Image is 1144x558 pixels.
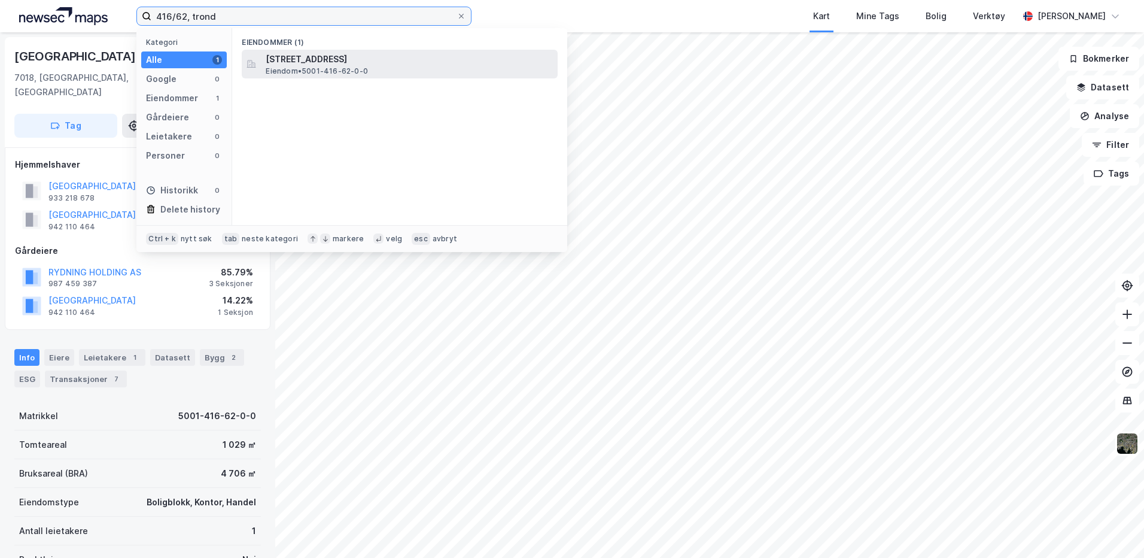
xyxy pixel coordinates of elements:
div: Gårdeiere [146,110,189,125]
iframe: Chat Widget [1084,501,1144,558]
div: ESG [14,371,40,387]
div: 1 [212,93,222,103]
div: Matrikkel [19,409,58,423]
div: Historikk [146,183,198,198]
div: 7 [110,373,122,385]
div: neste kategori [242,234,298,244]
button: Tag [14,114,117,138]
div: 0 [212,113,222,122]
div: 1 029 ㎡ [223,438,256,452]
div: Mine Tags [856,9,899,23]
div: Datasett [150,349,195,366]
div: Info [14,349,39,366]
input: Søk på adresse, matrikkel, gårdeiere, leietakere eller personer [151,7,457,25]
div: 933 218 678 [48,193,95,203]
div: Verktøy [973,9,1005,23]
div: Leietakere [146,129,192,144]
div: Leietakere [79,349,145,366]
div: 3 Seksjoner [209,279,253,289]
div: Hjemmelshaver [15,157,260,172]
div: 1 [129,351,141,363]
div: tab [222,233,240,245]
div: Bygg [200,349,244,366]
div: 942 110 464 [48,222,95,232]
div: Bolig [926,9,947,23]
span: [STREET_ADDRESS] [266,52,553,66]
div: 1 Seksjon [218,308,253,317]
div: 1 [252,524,256,538]
div: 14.22% [218,293,253,308]
div: 0 [212,132,222,141]
div: Kart [813,9,830,23]
div: Eiere [44,349,74,366]
div: Eiendommer (1) [232,28,567,50]
img: 9k= [1116,432,1139,455]
div: 0 [212,186,222,195]
span: Eiendom • 5001-416-62-0-0 [266,66,368,76]
div: velg [386,234,402,244]
button: Bokmerker [1058,47,1139,71]
button: Analyse [1070,104,1139,128]
div: Bruksareal (BRA) [19,466,88,481]
div: Gårdeiere [15,244,260,258]
div: 0 [212,74,222,84]
div: 987 459 387 [48,279,97,289]
div: Google [146,72,177,86]
div: nytt søk [181,234,212,244]
div: 942 110 464 [48,308,95,317]
div: Transaksjoner [45,371,127,387]
button: Filter [1082,133,1139,157]
div: 4 706 ㎡ [221,466,256,481]
div: markere [333,234,364,244]
div: [GEOGRAPHIC_DATA] 10 [14,47,154,66]
div: Ctrl + k [146,233,178,245]
button: Datasett [1066,75,1139,99]
div: Delete history [160,202,220,217]
div: esc [412,233,430,245]
div: Kategori [146,38,227,47]
div: Personer [146,148,185,163]
div: Boligblokk, Kontor, Handel [147,495,256,510]
div: 85.79% [209,265,253,280]
div: 0 [212,151,222,160]
div: Alle [146,53,162,67]
button: Tags [1084,162,1139,186]
div: Kontrollprogram for chat [1084,501,1144,558]
div: 7018, [GEOGRAPHIC_DATA], [GEOGRAPHIC_DATA] [14,71,168,99]
div: Tomteareal [19,438,67,452]
div: Antall leietakere [19,524,88,538]
div: 5001-416-62-0-0 [178,409,256,423]
div: [PERSON_NAME] [1037,9,1106,23]
div: 2 [227,351,239,363]
div: Eiendomstype [19,495,79,510]
div: avbryt [433,234,457,244]
img: logo.a4113a55bc3d86da70a041830d287a7e.svg [19,7,108,25]
div: Eiendommer [146,91,198,105]
div: 1 [212,55,222,65]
